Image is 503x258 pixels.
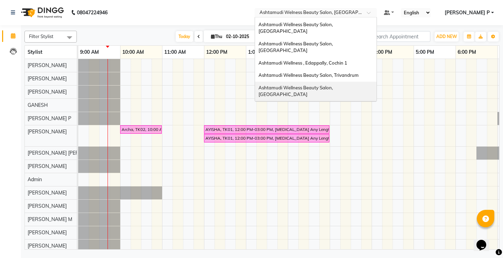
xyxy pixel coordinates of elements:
iframe: chat widget [474,230,496,251]
span: Filter Stylist [29,34,53,39]
span: Admin [28,176,42,183]
span: [PERSON_NAME] [28,190,67,196]
span: Ashtamudi Wellness Beauty Salon, Trivandrum [258,72,359,78]
span: [PERSON_NAME] M [28,216,72,222]
span: [PERSON_NAME] [28,229,67,236]
span: Thu [209,34,224,39]
input: Search Appointment [369,31,430,42]
img: logo [18,3,66,22]
span: [PERSON_NAME] P [28,115,71,121]
span: ADD NEW [436,34,457,39]
span: [PERSON_NAME] [PERSON_NAME] [28,150,107,156]
div: Archa, TK02, 10:00 AM-11:00 AM, Fruit Facial [121,126,161,133]
span: Ashtamudi Wellness Beauty Salon, [GEOGRAPHIC_DATA] [258,22,334,34]
span: Ashtamudi Wellness Beauty Salon, [GEOGRAPHIC_DATA] [258,41,334,53]
span: [PERSON_NAME] [28,243,67,249]
div: AYISHA, TK01, 12:00 PM-03:00 PM, [MEDICAL_DATA] Any Length Offer [205,126,329,133]
span: [PERSON_NAME] [28,62,67,68]
a: 5:00 PM [414,47,436,57]
span: [PERSON_NAME] [28,89,67,95]
span: Ashtamudi Wellness , Edappally, Cochin 1 [258,60,347,66]
span: [PERSON_NAME] [28,203,67,209]
button: ADD NEW [435,32,459,42]
b: 08047224946 [77,3,108,22]
span: Ashtamudi Wellness Beauty Salon, [GEOGRAPHIC_DATA] [258,85,334,97]
a: 12:00 PM [204,47,229,57]
div: AYISHA, TK01, 12:00 PM-03:00 PM, [MEDICAL_DATA] Any Length Offer [205,135,329,141]
span: Stylist [28,49,42,55]
a: 6:00 PM [456,47,478,57]
span: Today [176,31,193,42]
span: [PERSON_NAME] [28,163,67,169]
span: [PERSON_NAME] [28,75,67,82]
span: [PERSON_NAME] P [445,9,490,16]
a: 1:00 PM [246,47,268,57]
a: 10:00 AM [121,47,146,57]
a: 4:00 PM [372,47,394,57]
span: GANESH [28,102,48,108]
ng-dropdown-panel: Options list [255,17,377,102]
a: 9:00 AM [78,47,101,57]
input: 2025-10-02 [224,31,259,42]
span: [PERSON_NAME] [28,128,67,135]
a: 11:00 AM [162,47,188,57]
